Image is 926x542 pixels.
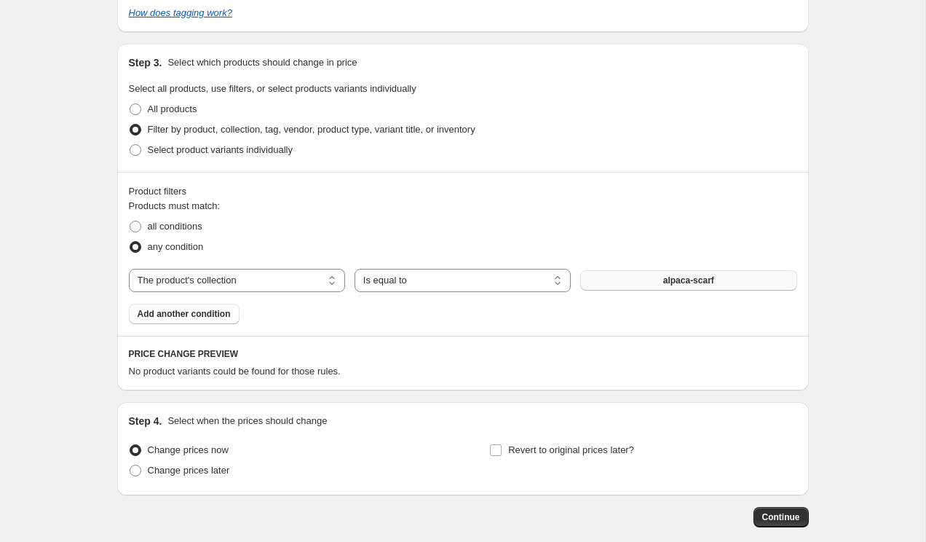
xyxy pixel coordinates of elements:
[129,83,416,94] span: Select all products, use filters, or select products variants individually
[129,304,240,324] button: Add another condition
[580,270,796,291] button: alpaca-scarf
[663,275,714,286] span: alpaca-scarf
[148,124,475,135] span: Filter by product, collection, tag, vendor, product type, variant title, or inventory
[148,444,229,455] span: Change prices now
[129,414,162,428] h2: Step 4.
[148,103,197,114] span: All products
[508,444,634,455] span: Revert to original prices later?
[148,144,293,155] span: Select product variants individually
[148,221,202,232] span: all conditions
[167,55,357,70] p: Select which products should change in price
[129,55,162,70] h2: Step 3.
[129,348,797,360] h6: PRICE CHANGE PREVIEW
[129,366,341,377] span: No product variants could be found for those rules.
[762,511,800,523] span: Continue
[167,414,327,428] p: Select when the prices should change
[148,465,230,476] span: Change prices later
[129,184,797,199] div: Product filters
[129,7,232,18] a: How does tagging work?
[753,507,809,527] button: Continue
[148,241,204,252] span: any condition
[129,200,221,211] span: Products must match:
[138,308,231,320] span: Add another condition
